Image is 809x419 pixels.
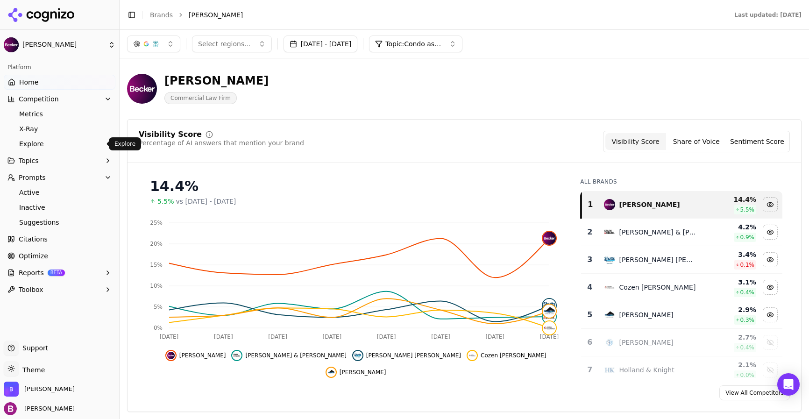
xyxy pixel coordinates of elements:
tspan: [DATE] [540,334,559,340]
a: Active [15,186,104,199]
tr: 3shutts bowen[PERSON_NAME] [PERSON_NAME]3.4%0.1%Hide shutts bowen data [581,246,782,274]
div: All Brands [580,178,782,185]
a: View All Competitors [719,385,790,400]
div: 3.1 % [704,277,756,287]
img: Becker [4,382,19,397]
span: Support [19,343,48,353]
div: Last updated: [DATE] [734,11,802,19]
span: Cozen [PERSON_NAME] [481,352,546,359]
div: 2.9 % [704,305,756,314]
tr: 1becker[PERSON_NAME]14.4%5.5%Hide becker data [581,191,782,219]
a: Citations [4,232,115,247]
button: Hide becker data [763,197,778,212]
tspan: [DATE] [377,334,396,340]
span: BETA [48,270,65,276]
span: Commercial Law Firm [164,92,237,104]
span: 0.4 % [740,289,755,296]
tr: 7holland & knightHolland & Knight2.1%0.0%Show holland & knight data [581,356,782,384]
span: 0.9 % [740,234,755,241]
tspan: [DATE] [268,334,287,340]
tspan: [DATE] [214,334,233,340]
tspan: 0% [154,325,163,331]
button: Hide haber data [326,367,386,378]
button: Hide haber data [763,307,778,322]
span: 0.4 % [740,344,755,351]
div: 4.2 % [704,222,756,232]
img: shutts bowen [604,254,615,265]
div: Visibility Score [139,131,202,138]
span: 5.5 % [740,206,755,213]
div: 14.4% [150,178,561,195]
img: cozen o'connor [604,282,615,293]
button: Hide shutts bowen data [763,252,778,267]
span: [PERSON_NAME] [189,10,243,20]
span: Topic: Condo association law [385,39,441,49]
button: Show holland & knight data [763,362,778,377]
span: Citations [19,234,48,244]
img: becker [543,232,556,245]
a: Inactive [15,201,104,214]
a: X-Ray [15,122,104,135]
span: X-Ray [19,124,100,134]
div: 4 [585,282,595,293]
div: 3 [585,254,595,265]
span: 5.5% [157,197,174,206]
tspan: 5% [154,304,163,310]
tr: 5haber[PERSON_NAME]2.9%0.3%Hide haber data [581,301,782,329]
button: Show siefried rivera data [763,335,778,350]
img: cozen o'connor [543,321,556,334]
span: [PERSON_NAME] & [PERSON_NAME] [245,352,346,359]
div: 5 [585,309,595,320]
div: 1 [586,199,595,210]
img: stark & stark [233,352,241,359]
button: Topics [4,153,115,168]
span: vs [DATE] - [DATE] [176,197,236,206]
span: 0.0 % [740,371,755,379]
span: Topics [19,156,39,165]
span: Inactive [19,203,100,212]
img: haber [327,369,335,376]
a: Brands [150,11,173,19]
span: Toolbox [19,285,43,294]
div: 2 [585,227,595,238]
button: Prompts [4,170,115,185]
img: becker [167,352,175,359]
span: Becker [24,385,75,393]
button: Hide stark & stark data [231,350,346,361]
tspan: [DATE] [323,334,342,340]
div: [PERSON_NAME] [164,73,269,88]
tspan: [DATE] [431,334,450,340]
div: [PERSON_NAME] [619,310,673,320]
div: [PERSON_NAME] [PERSON_NAME] [619,255,697,264]
img: holland & knight [604,364,615,376]
span: Explore [19,139,100,149]
div: Platform [4,60,115,75]
span: [PERSON_NAME] [340,369,386,376]
span: Theme [19,366,45,374]
img: Becker [4,37,19,52]
span: Reports [19,268,44,277]
span: Active [19,188,100,197]
img: Becker [127,74,157,104]
span: Home [19,78,38,87]
a: Optimize [4,249,115,263]
button: Hide becker data [165,350,226,361]
tspan: 20% [150,241,163,247]
button: Hide cozen o'connor data [763,280,778,295]
a: Metrics [15,107,104,121]
img: siefried rivera [604,337,615,348]
button: Share of Voice [666,133,727,150]
a: Home [4,75,115,90]
span: 0.3 % [740,316,755,324]
div: Percentage of AI answers that mention your brand [139,138,304,148]
img: haber [604,309,615,320]
button: Open user button [4,402,75,415]
div: 14.4 % [704,195,756,204]
img: shutts bowen [543,299,556,312]
tspan: [DATE] [160,334,179,340]
button: [DATE] - [DATE] [284,36,358,52]
span: Optimize [19,251,48,261]
img: becker [604,199,615,210]
button: Sentiment Score [727,133,788,150]
div: [PERSON_NAME] & [PERSON_NAME] [619,227,697,237]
